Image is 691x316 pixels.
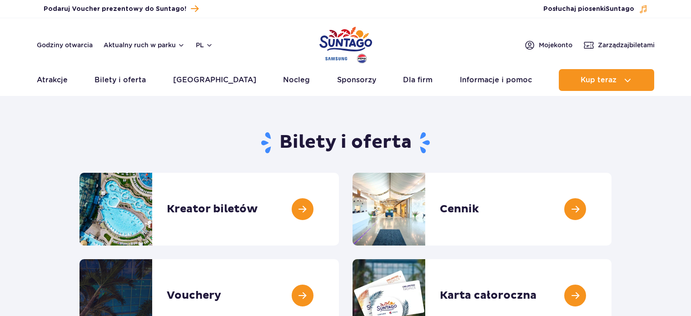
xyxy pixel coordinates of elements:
button: Aktualny ruch w parku [104,41,185,49]
a: Informacje i pomoc [460,69,532,91]
a: Sponsorzy [337,69,376,91]
a: Park of Poland [319,23,372,65]
a: Zarządzajbiletami [583,40,655,50]
span: Moje konto [539,40,572,50]
button: Kup teraz [559,69,654,91]
span: Posłuchaj piosenki [543,5,634,14]
span: Suntago [606,6,634,12]
a: Dla firm [403,69,432,91]
a: Podaruj Voucher prezentowy do Suntago! [44,3,199,15]
span: Zarządzaj biletami [598,40,655,50]
a: Mojekonto [524,40,572,50]
h1: Bilety i oferta [80,131,611,155]
a: Godziny otwarcia [37,40,93,50]
span: Kup teraz [581,76,616,84]
a: Nocleg [283,69,310,91]
button: Posłuchaj piosenkiSuntago [543,5,648,14]
a: Atrakcje [37,69,68,91]
span: Podaruj Voucher prezentowy do Suntago! [44,5,186,14]
a: [GEOGRAPHIC_DATA] [173,69,256,91]
a: Bilety i oferta [94,69,146,91]
button: pl [196,40,213,50]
